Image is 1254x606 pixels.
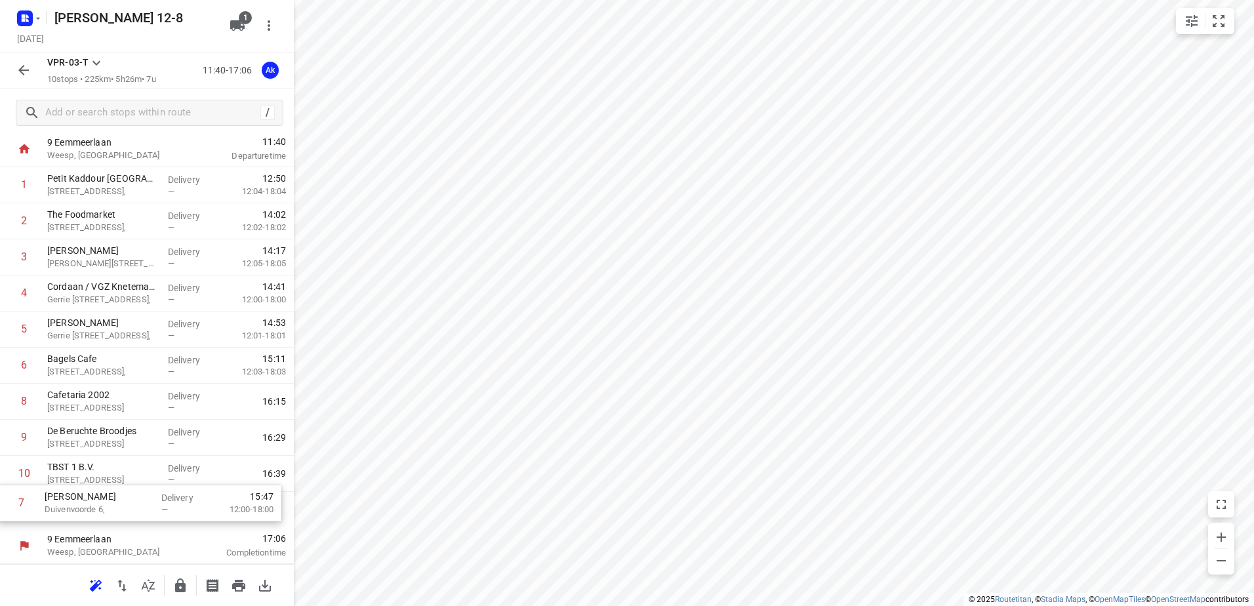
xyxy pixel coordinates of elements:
a: OpenStreetMap [1151,595,1205,604]
div: / [260,106,275,120]
span: 11:40 [199,135,286,148]
div: small contained button group [1176,8,1234,34]
span: Reoptimize route [83,578,109,591]
input: Add or search stops within route [45,103,260,123]
span: Sort by time window [135,578,161,591]
p: 9 Eemmeerlaan [47,136,184,149]
p: VPR-03-T [47,56,89,70]
button: 1 [224,12,251,39]
button: Fit zoom [1205,8,1232,34]
p: Departure time [199,150,286,163]
a: Routetitan [995,595,1032,604]
span: Assigned to Anwar k. [257,64,283,76]
button: Lock route [167,573,193,599]
div: Ak [262,62,279,79]
p: 11:40-17:06 [203,64,257,77]
button: Map settings [1179,8,1205,34]
span: Print shipping labels [199,578,226,591]
span: 1 [239,11,252,24]
p: Completion time [199,546,286,559]
span: 17:06 [199,532,286,545]
span: Print route [226,578,252,591]
button: More [256,12,282,39]
p: Weesp, [GEOGRAPHIC_DATA] [47,546,184,559]
h5: Rename [49,7,219,28]
a: OpenMapTiles [1095,595,1145,604]
span: Download route [252,578,278,591]
button: Ak [257,57,283,83]
span: Reverse route [109,578,135,591]
li: © 2025 , © , © © contributors [969,595,1249,604]
p: Weesp, [GEOGRAPHIC_DATA] [47,149,184,162]
a: Stadia Maps [1041,595,1085,604]
p: 9 Eemmeerlaan [47,533,184,546]
p: 10 stops • 225km • 5h26m • 7u [47,73,156,86]
h5: Project date [12,31,49,46]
